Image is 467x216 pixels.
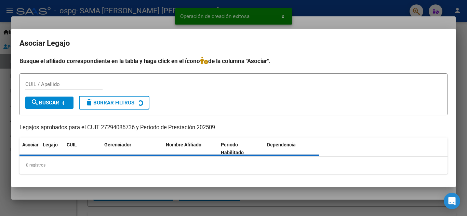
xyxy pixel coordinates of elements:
[19,138,40,160] datatable-header-cell: Asociar
[79,96,149,110] button: Borrar Filtros
[218,138,264,160] datatable-header-cell: Periodo Habilitado
[166,142,201,147] span: Nombre Afiliado
[64,138,102,160] datatable-header-cell: CUIL
[104,142,131,147] span: Gerenciador
[25,97,74,109] button: Buscar
[264,138,319,160] datatable-header-cell: Dependencia
[85,98,93,106] mat-icon: delete
[19,157,448,174] div: 0 registros
[444,193,460,209] div: Open Intercom Messenger
[19,124,448,132] p: Legajos aprobados para el CUIT 27294086736 y Período de Prestación 202509
[163,138,218,160] datatable-header-cell: Nombre Afiliado
[102,138,163,160] datatable-header-cell: Gerenciador
[267,142,296,147] span: Dependencia
[31,100,59,106] span: Buscar
[19,57,448,66] h4: Busque el afiliado correspondiente en la tabla y haga click en el ícono de la columna "Asociar".
[43,142,58,147] span: Legajo
[221,142,244,155] span: Periodo Habilitado
[40,138,64,160] datatable-header-cell: Legajo
[19,37,448,50] h2: Asociar Legajo
[67,142,77,147] span: CUIL
[31,98,39,106] mat-icon: search
[85,100,134,106] span: Borrar Filtros
[22,142,39,147] span: Asociar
